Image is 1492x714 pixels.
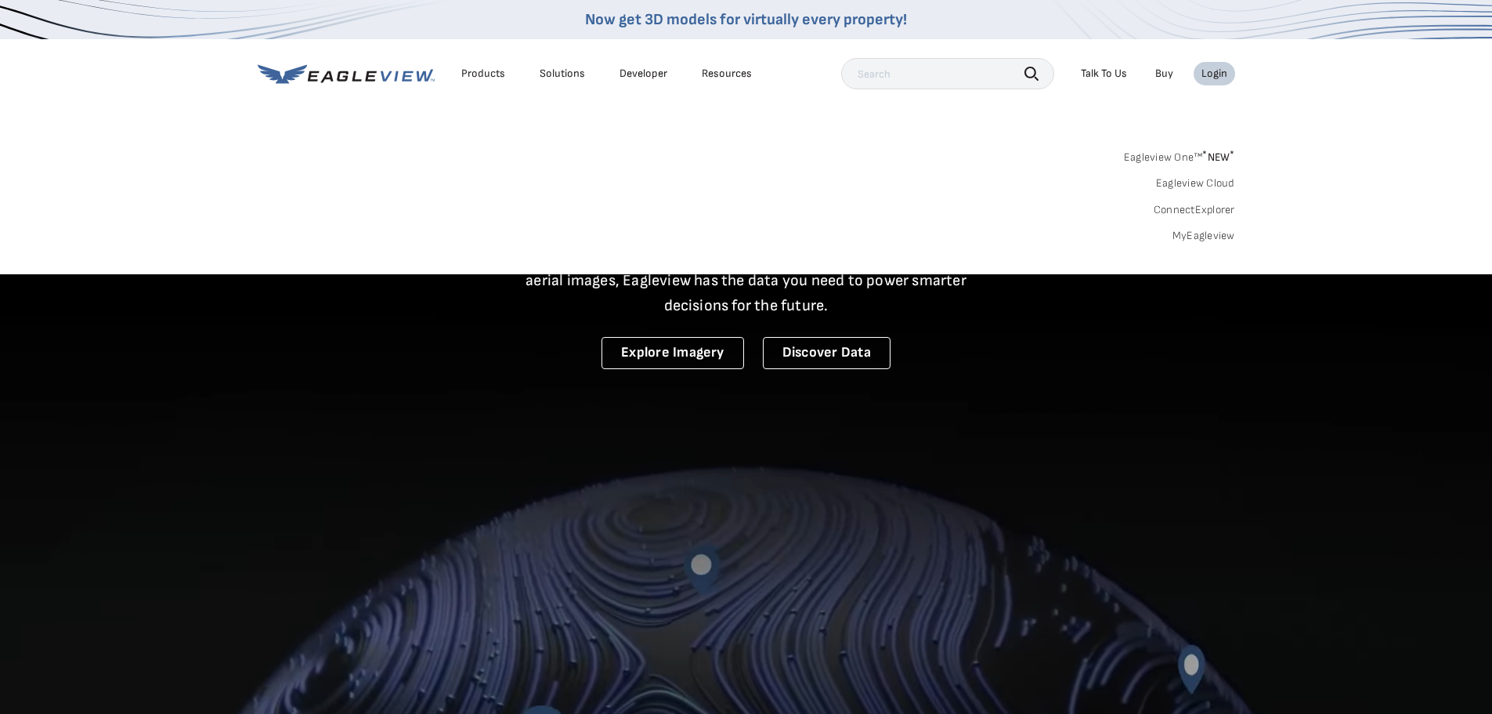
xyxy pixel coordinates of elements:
a: Now get 3D models for virtually every property! [585,10,907,29]
a: Buy [1155,67,1173,81]
a: ConnectExplorer [1154,203,1235,217]
div: Solutions [540,67,585,81]
a: Eagleview Cloud [1156,176,1235,190]
div: Login [1201,67,1227,81]
a: Developer [620,67,667,81]
div: Resources [702,67,752,81]
span: NEW [1202,150,1234,164]
div: Products [461,67,505,81]
p: A new era starts here. Built on more than 3.5 billion high-resolution aerial images, Eagleview ha... [507,243,986,318]
a: Eagleview One™*NEW* [1124,146,1235,164]
input: Search [841,58,1054,89]
a: Discover Data [763,337,891,369]
a: Explore Imagery [601,337,744,369]
a: MyEagleview [1172,229,1235,243]
div: Talk To Us [1081,67,1127,81]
